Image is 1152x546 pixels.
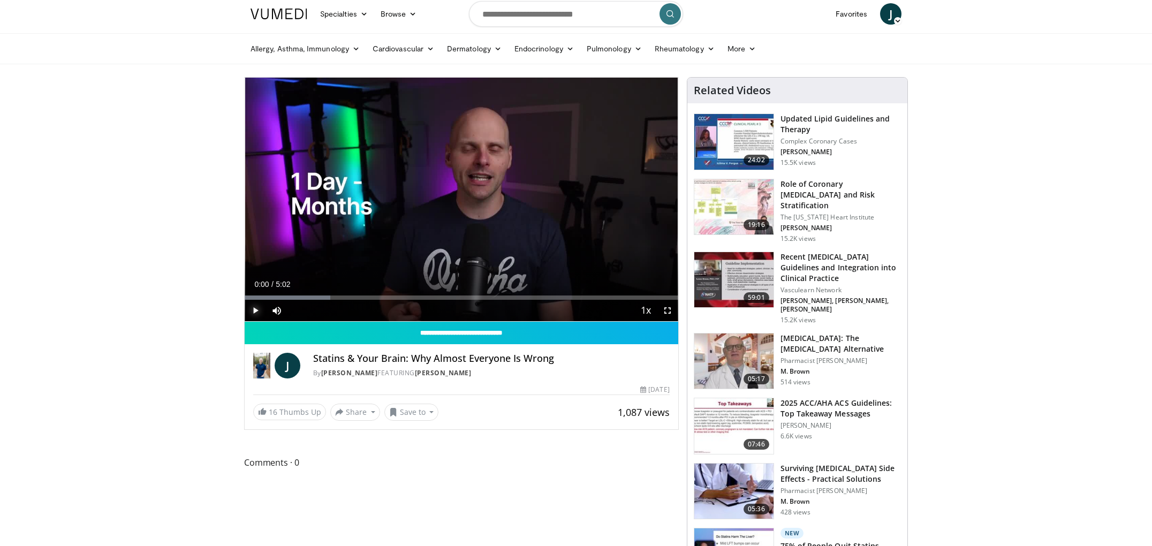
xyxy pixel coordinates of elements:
a: 24:02 Updated Lipid Guidelines and Therapy Complex Coronary Cases [PERSON_NAME] 15.5K views [694,113,901,170]
button: Save to [384,404,439,421]
h3: Surviving [MEDICAL_DATA] Side Effects - Practical Solutions [780,463,901,484]
span: 59:01 [744,292,769,303]
a: More [721,38,762,59]
span: Comments 0 [244,456,679,469]
h3: Updated Lipid Guidelines and Therapy [780,113,901,135]
span: 05:17 [744,374,769,384]
button: Play [245,300,266,321]
h3: 2025 ACC/AHA ACS Guidelines: Top Takeaway Messages [780,398,901,419]
p: Pharmacist [PERSON_NAME] [780,487,901,495]
div: Progress Bar [245,295,678,300]
img: 1efa8c99-7b8a-4ab5-a569-1c219ae7bd2c.150x105_q85_crop-smart_upscale.jpg [694,179,774,235]
p: 15.2K views [780,234,816,243]
span: / [271,280,274,289]
p: New [780,528,804,539]
a: Cardiovascular [366,38,441,59]
h4: Related Videos [694,84,771,97]
a: Pulmonology [580,38,648,59]
a: [PERSON_NAME] [415,368,472,377]
h3: [MEDICAL_DATA]: The [MEDICAL_DATA] Alternative [780,333,901,354]
a: 07:46 2025 ACC/AHA ACS Guidelines: Top Takeaway Messages [PERSON_NAME] 6.6K views [694,398,901,454]
a: Dermatology [441,38,508,59]
p: Complex Coronary Cases [780,137,901,146]
a: [PERSON_NAME] [321,368,378,377]
h3: Role of Coronary [MEDICAL_DATA] and Risk Stratification [780,179,901,211]
h4: Statins & Your Brain: Why Almost Everyone Is Wrong [313,353,670,365]
h3: Recent [MEDICAL_DATA] Guidelines and Integration into Clinical Practice [780,252,901,284]
a: 05:17 [MEDICAL_DATA]: The [MEDICAL_DATA] Alternative Pharmacist [PERSON_NAME] M. Brown 514 views [694,333,901,390]
button: Share [330,404,380,421]
img: 87825f19-cf4c-4b91-bba1-ce218758c6bb.150x105_q85_crop-smart_upscale.jpg [694,252,774,308]
span: 24:02 [744,155,769,165]
span: 0:00 [254,280,269,289]
img: 77f671eb-9394-4acc-bc78-a9f077f94e00.150x105_q85_crop-smart_upscale.jpg [694,114,774,170]
span: 5:02 [276,280,290,289]
p: The [US_STATE] Heart Institute [780,213,901,222]
a: J [880,3,901,25]
span: 05:36 [744,504,769,514]
p: Pharmacist [PERSON_NAME] [780,357,901,365]
p: [PERSON_NAME], [PERSON_NAME], [PERSON_NAME] [780,297,901,314]
p: 15.2K views [780,316,816,324]
input: Search topics, interventions [469,1,683,27]
img: ce9609b9-a9bf-4b08-84dd-8eeb8ab29fc6.150x105_q85_crop-smart_upscale.jpg [694,333,774,389]
video-js: Video Player [245,78,678,322]
span: 1,087 views [618,406,670,419]
p: [PERSON_NAME] [780,224,901,232]
a: Endocrinology [508,38,580,59]
span: 19:16 [744,219,769,230]
button: Fullscreen [657,300,678,321]
p: Vasculearn Network [780,286,901,294]
img: 369ac253-1227-4c00-b4e1-6e957fd240a8.150x105_q85_crop-smart_upscale.jpg [694,398,774,454]
button: Mute [266,300,287,321]
img: Dr. Jordan Rennicke [253,353,270,378]
p: M. Brown [780,367,901,376]
a: Favorites [829,3,874,25]
span: 07:46 [744,439,769,450]
a: Browse [374,3,423,25]
p: 6.6K views [780,432,812,441]
img: VuMedi Logo [251,9,307,19]
a: Specialties [314,3,374,25]
a: 05:36 Surviving [MEDICAL_DATA] Side Effects - Practical Solutions Pharmacist [PERSON_NAME] M. Bro... [694,463,901,520]
span: 16 [269,407,277,417]
p: 514 views [780,378,810,386]
a: Rheumatology [648,38,721,59]
a: 16 Thumbs Up [253,404,326,420]
div: By FEATURING [313,368,670,378]
button: Playback Rate [635,300,657,321]
p: 15.5K views [780,158,816,167]
a: 19:16 Role of Coronary [MEDICAL_DATA] and Risk Stratification The [US_STATE] Heart Institute [PER... [694,179,901,243]
div: [DATE] [640,385,669,395]
img: 1778299e-4205-438f-a27e-806da4d55abe.150x105_q85_crop-smart_upscale.jpg [694,464,774,519]
p: [PERSON_NAME] [780,148,901,156]
a: J [275,353,300,378]
a: Allergy, Asthma, Immunology [244,38,366,59]
p: M. Brown [780,497,901,506]
a: 59:01 Recent [MEDICAL_DATA] Guidelines and Integration into Clinical Practice Vasculearn Network ... [694,252,901,324]
p: [PERSON_NAME] [780,421,901,430]
p: 428 views [780,508,810,517]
